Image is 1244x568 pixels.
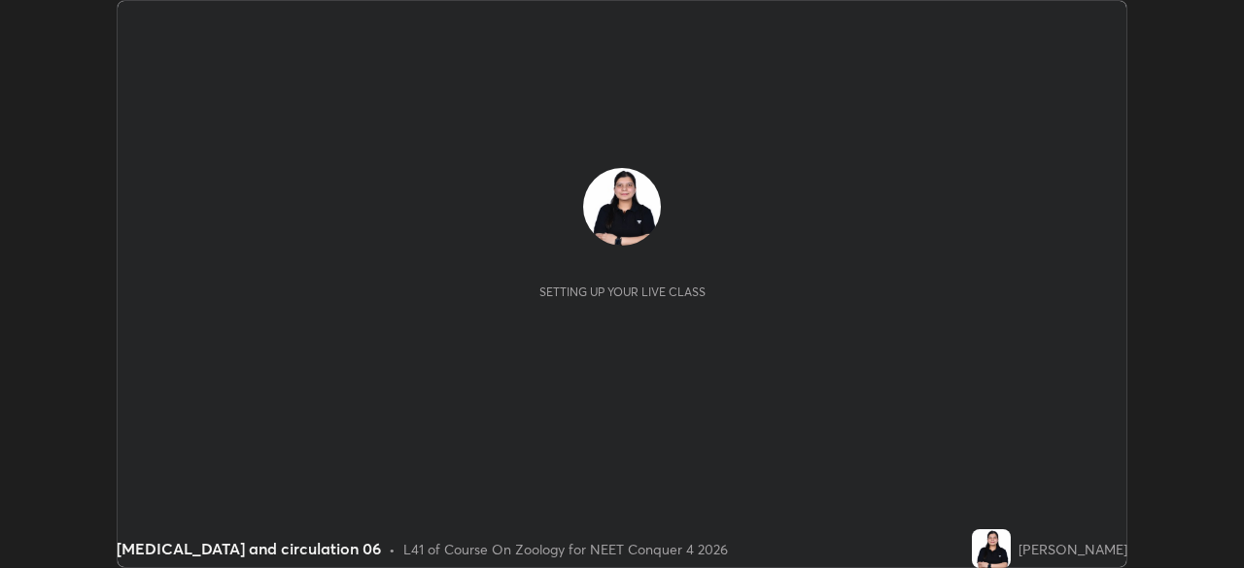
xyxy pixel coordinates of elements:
div: [MEDICAL_DATA] and circulation 06 [117,537,381,560]
div: Setting up your live class [539,284,706,299]
div: • [389,539,396,559]
div: L41 of Course On Zoology for NEET Conquer 4 2026 [403,539,728,559]
div: [PERSON_NAME] [1019,539,1127,559]
img: acf0137e63ae4f12bbc307483a07decc.jpg [583,168,661,246]
img: acf0137e63ae4f12bbc307483a07decc.jpg [972,529,1011,568]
